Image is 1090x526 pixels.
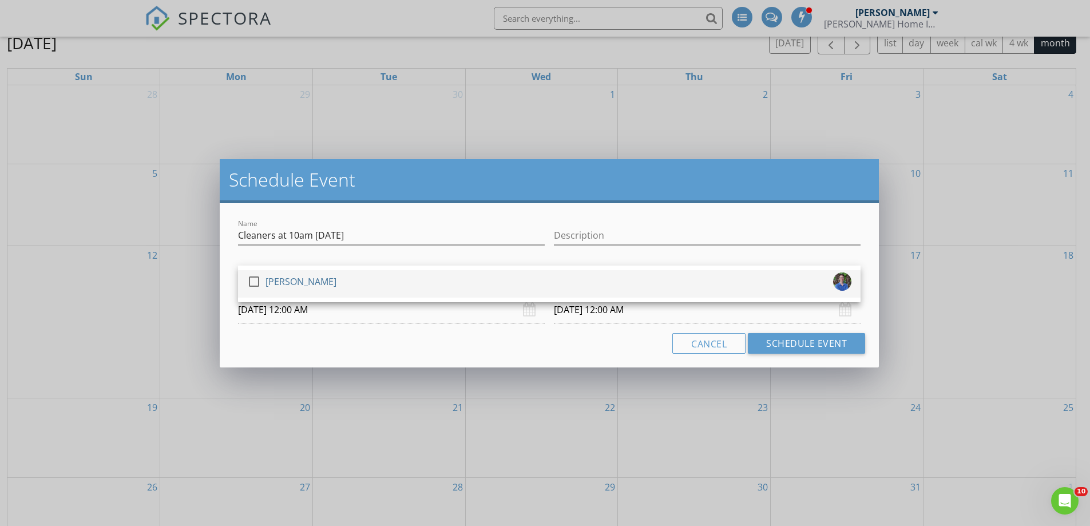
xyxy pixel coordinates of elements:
[1051,487,1079,515] iframe: Intercom live chat
[672,333,746,354] button: Cancel
[748,333,865,354] button: Schedule Event
[265,272,336,291] div: [PERSON_NAME]
[833,272,851,291] img: rick__fb_photo_2.jpg
[554,296,861,324] input: Select date
[1075,487,1088,496] span: 10
[229,168,870,191] h2: Schedule Event
[238,296,545,324] input: Select date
